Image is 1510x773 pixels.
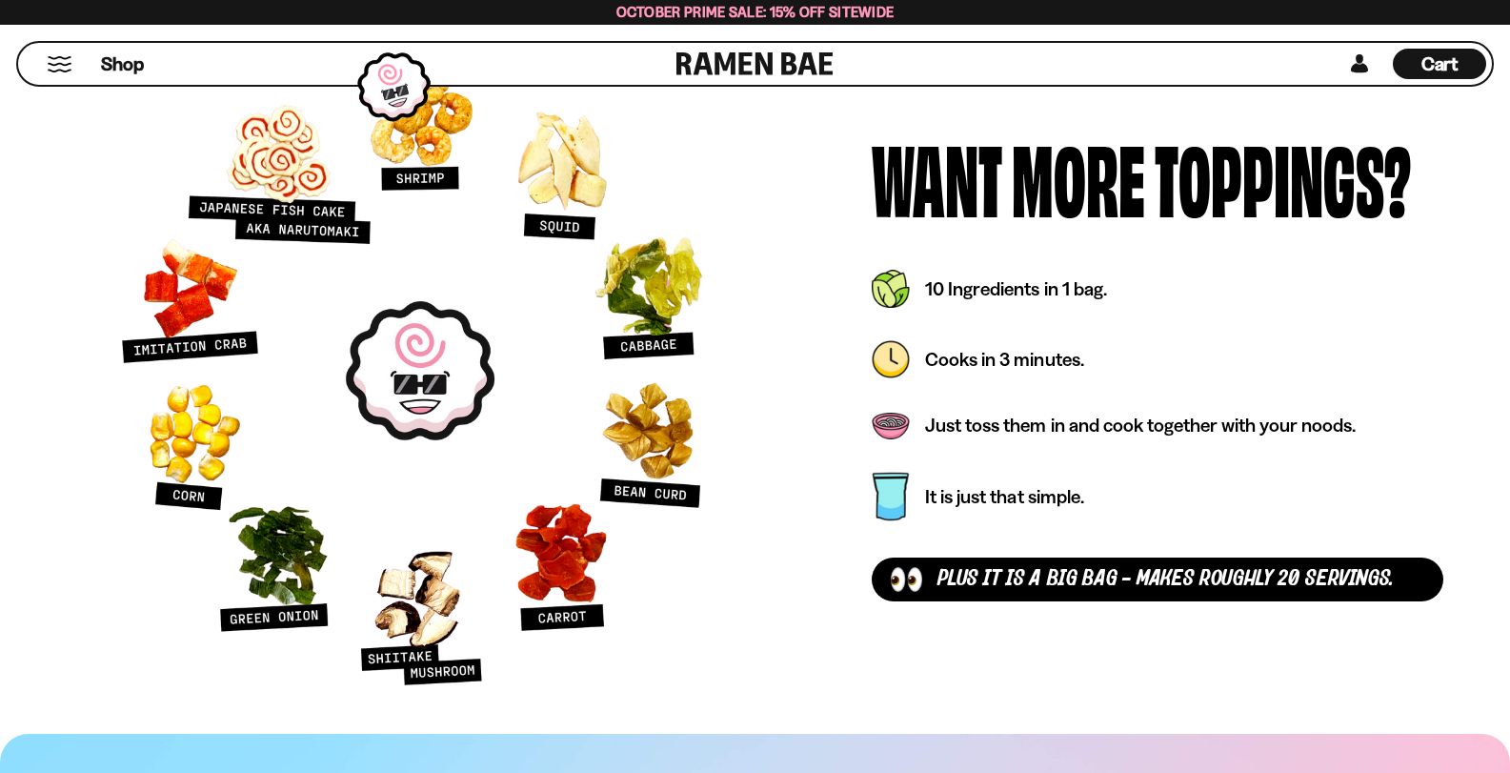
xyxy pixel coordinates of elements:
[1012,131,1145,221] div: More
[47,56,72,72] button: Mobile Menu Trigger
[1421,52,1459,75] span: Cart
[925,415,1365,436] div: Just toss them in and cook together with your noods.
[1155,131,1411,221] div: Toppings?
[925,278,1116,299] div: 10 Ingredients in 1 bag.
[1393,43,1486,85] div: Cart
[925,486,1093,507] div: It is just that simple.
[872,131,1002,221] div: Want
[937,567,1403,592] div: plus It is a Big Bag - makes roughly 20 servings.
[101,49,144,79] a: Shop
[101,51,144,77] span: Shop
[925,349,1093,370] div: Cooks in 3 minutes.
[616,3,895,21] span: October Prime Sale: 15% off Sitewide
